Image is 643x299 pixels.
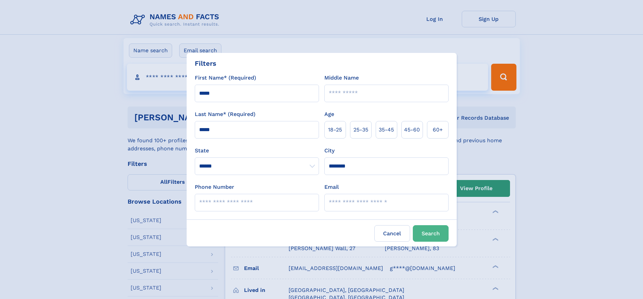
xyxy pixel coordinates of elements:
[195,183,234,191] label: Phone Number
[404,126,420,134] span: 45‑60
[195,74,256,82] label: First Name* (Required)
[379,126,394,134] span: 35‑45
[328,126,342,134] span: 18‑25
[195,58,216,68] div: Filters
[413,225,449,242] button: Search
[324,147,334,155] label: City
[353,126,368,134] span: 25‑35
[195,110,256,118] label: Last Name* (Required)
[433,126,443,134] span: 60+
[324,110,334,118] label: Age
[374,225,410,242] label: Cancel
[324,74,359,82] label: Middle Name
[195,147,319,155] label: State
[324,183,339,191] label: Email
